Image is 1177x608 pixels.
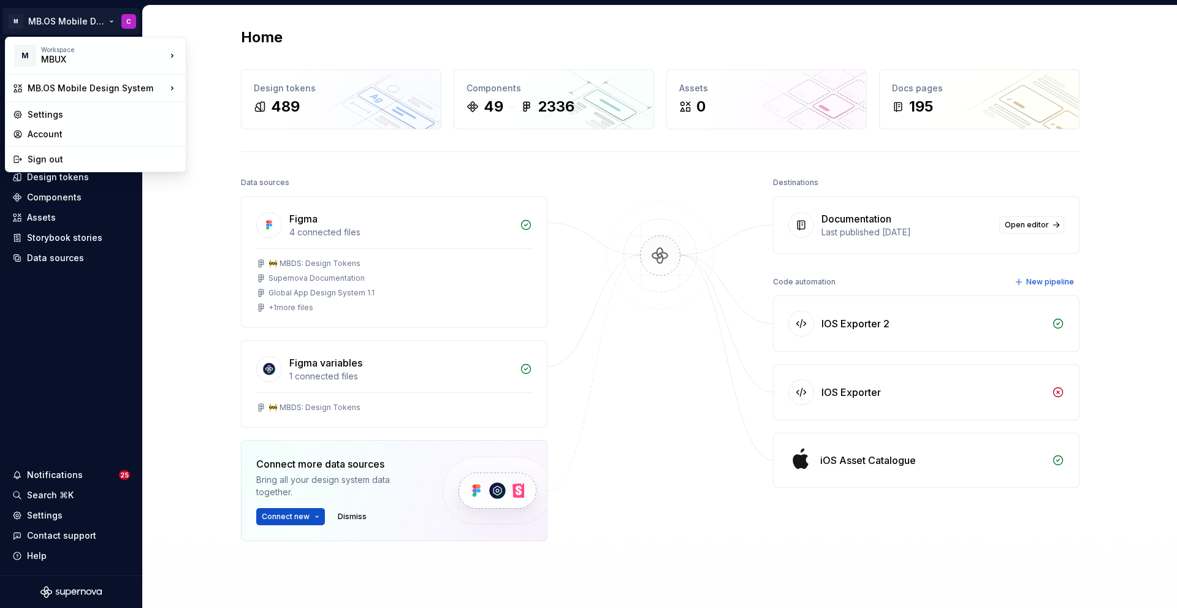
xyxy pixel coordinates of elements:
[28,82,166,94] div: MB.OS Mobile Design System
[41,53,145,66] div: MBUX
[28,108,178,121] div: Settings
[28,128,178,140] div: Account
[28,153,178,165] div: Sign out
[41,46,166,53] div: Workspace
[14,45,36,67] div: M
